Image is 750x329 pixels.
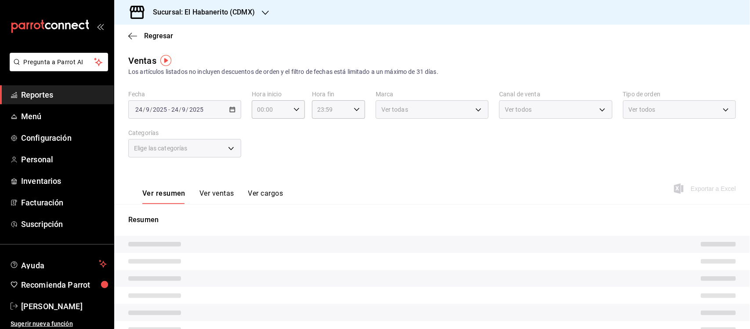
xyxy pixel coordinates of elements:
div: Ventas [128,54,156,67]
h3: Sucursal: El Habanerito (CDMX) [146,7,255,18]
span: Ver todos [505,105,532,114]
span: Recomienda Parrot [21,279,107,291]
span: Inventarios [21,175,107,187]
button: Ver cargos [248,189,283,204]
span: Facturación [21,197,107,208]
span: [PERSON_NAME] [21,300,107,312]
span: / [150,106,152,113]
label: Canal de venta [499,91,612,98]
span: Ver todos [629,105,656,114]
span: / [143,106,145,113]
a: Pregunta a Parrot AI [6,64,108,73]
span: Pregunta a Parrot AI [24,58,94,67]
span: Configuración [21,132,107,144]
input: -- [145,106,150,113]
button: Regresar [128,32,173,40]
input: -- [182,106,186,113]
input: -- [171,106,179,113]
span: Ver todas [381,105,408,114]
button: Pregunta a Parrot AI [10,53,108,71]
input: -- [135,106,143,113]
label: Hora fin [312,91,365,98]
span: Regresar [144,32,173,40]
button: Ver resumen [142,189,185,204]
img: Tooltip marker [160,55,171,66]
span: / [179,106,181,113]
input: ---- [189,106,204,113]
span: Ayuda [21,259,95,269]
span: Reportes [21,89,107,101]
label: Categorías [128,130,241,136]
label: Fecha [128,91,241,98]
div: navigation tabs [142,189,283,204]
p: Resumen [128,215,736,225]
span: Personal [21,154,107,165]
span: Elige las categorías [134,144,188,153]
div: Los artículos listados no incluyen descuentos de orden y el filtro de fechas está limitado a un m... [128,67,736,77]
label: Hora inicio [252,91,305,98]
span: / [186,106,189,113]
span: Suscripción [21,218,107,230]
label: Tipo de orden [623,91,736,98]
input: ---- [152,106,167,113]
label: Marca [376,91,489,98]
span: - [168,106,170,113]
button: Ver ventas [199,189,234,204]
span: Sugerir nueva función [11,319,107,329]
span: Menú [21,110,107,122]
button: open_drawer_menu [97,23,104,30]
